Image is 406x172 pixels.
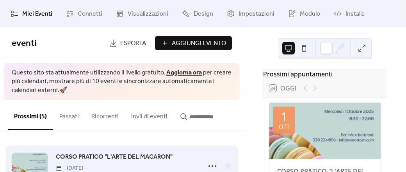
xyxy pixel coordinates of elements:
[176,3,219,24] a: Design
[239,9,274,19] span: Impostazioni
[78,9,102,19] span: Connetti
[128,9,168,19] span: Visualizzazioni
[12,69,232,95] span: Questo sito sta attualmente utilizzando il livello gratuito. per creare più calendari, mostrare p...
[12,35,37,52] span: eventi
[110,3,174,24] a: Visualizzazioni
[53,100,85,129] button: Passati
[263,69,387,79] div: Prossimi appuntamenti
[279,124,290,130] div: ott
[282,3,326,24] a: Modulo
[56,152,173,162] a: CORSO PRATICO "L'ARTE DEL MACARON"
[194,9,213,19] span: Design
[56,152,173,162] span: CORSO PRATICO "L'ARTE DEL MACARON"
[300,9,320,19] span: Modulo
[328,3,370,24] a: Installa
[221,3,280,24] a: Impostazioni
[281,110,287,122] div: 1
[103,36,152,50] a: Esporta
[85,100,125,129] button: Ricorrenti
[120,39,146,48] span: Esporta
[172,39,226,48] span: Aggiungi Evento
[22,9,52,19] span: Miei Eventi
[155,36,232,50] button: Aggiungi Evento
[166,67,202,79] a: Aggiorna ora
[8,100,53,130] button: Prossimi (5)
[345,9,365,19] span: Installa
[125,100,174,129] button: Invii di eventi
[60,3,108,24] a: Connetti
[5,3,58,24] a: Miei Eventi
